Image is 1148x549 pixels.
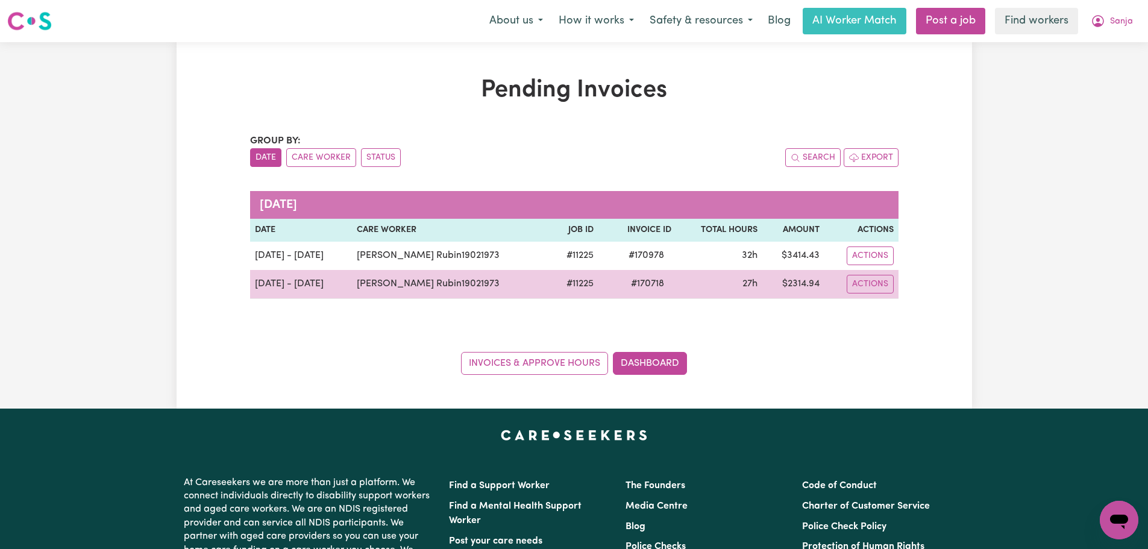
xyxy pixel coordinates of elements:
a: The Founders [626,481,685,491]
img: Careseekers logo [7,10,52,32]
button: About us [481,8,551,34]
button: My Account [1083,8,1141,34]
td: $ 3414.43 [762,242,824,270]
a: Blog [761,8,798,34]
span: Sanja [1110,15,1133,28]
td: # 11225 [550,242,598,270]
th: Job ID [550,219,598,242]
a: Find a Mental Health Support Worker [449,501,582,525]
span: # 170718 [624,277,671,291]
span: # 170978 [621,248,671,263]
th: Actions [824,219,899,242]
button: Actions [847,246,894,265]
button: sort invoices by date [250,148,281,167]
td: [DATE] - [DATE] [250,270,352,299]
a: Find a Support Worker [449,481,550,491]
a: Post your care needs [449,536,542,546]
button: Export [844,148,899,167]
button: How it works [551,8,642,34]
iframe: Button to launch messaging window [1100,501,1138,539]
a: Invoices & Approve Hours [461,352,608,375]
a: Media Centre [626,501,688,511]
th: Care Worker [352,219,551,242]
th: Invoice ID [598,219,676,242]
button: Safety & resources [642,8,761,34]
a: Careseekers home page [501,430,647,440]
th: Amount [762,219,824,242]
a: AI Worker Match [803,8,906,34]
button: Actions [847,275,894,293]
td: [PERSON_NAME] Rubin19021973 [352,270,551,299]
a: Police Check Policy [802,522,886,532]
a: Careseekers logo [7,7,52,35]
button: sort invoices by paid status [361,148,401,167]
a: Code of Conduct [802,481,877,491]
td: $ 2314.94 [762,270,824,299]
td: # 11225 [550,270,598,299]
td: [PERSON_NAME] Rubin19021973 [352,242,551,270]
th: Date [250,219,352,242]
span: 32 hours [742,251,757,260]
th: Total Hours [676,219,762,242]
span: 27 hours [742,279,757,289]
td: [DATE] - [DATE] [250,242,352,270]
caption: [DATE] [250,191,899,219]
a: Post a job [916,8,985,34]
button: Search [785,148,841,167]
h1: Pending Invoices [250,76,899,105]
a: Dashboard [613,352,687,375]
a: Find workers [995,8,1078,34]
a: Charter of Customer Service [802,501,930,511]
span: Group by: [250,136,301,146]
a: Blog [626,522,645,532]
button: sort invoices by care worker [286,148,356,167]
